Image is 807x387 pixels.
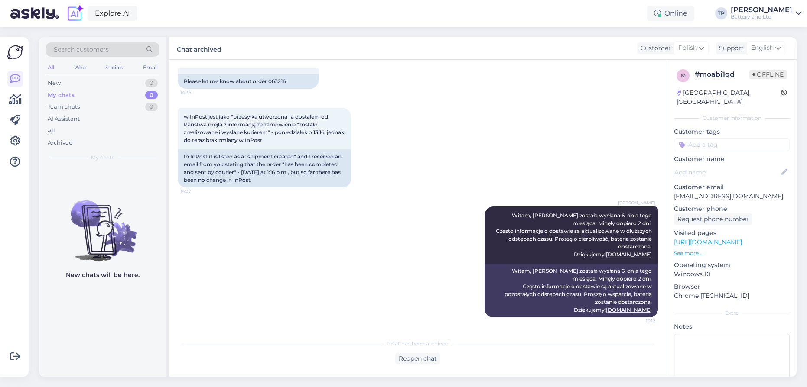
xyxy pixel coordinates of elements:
div: [PERSON_NAME] [731,6,792,13]
span: 14:37 [180,188,213,194]
div: [GEOGRAPHIC_DATA], [GEOGRAPHIC_DATA] [677,88,781,106]
p: Visited pages [674,229,790,238]
div: Email [141,62,159,73]
span: Polish [678,43,697,53]
div: 0 [145,79,158,87]
span: 16:12 [623,318,655,324]
span: My chats [91,154,114,161]
div: Request phone number [674,213,752,225]
p: Browser [674,282,790,291]
img: Askly Logo [7,44,23,61]
div: Online [647,6,694,21]
div: Please let me know about order 063216 [178,74,319,89]
div: # moabi1qd [695,69,749,80]
div: Witam, [PERSON_NAME] została wysłana 6. dnia tego miesiąca. Minęły dopiero 2 dni. Często informac... [485,264,658,317]
p: [EMAIL_ADDRESS][DOMAIN_NAME] [674,192,790,201]
p: New chats will be here. [66,271,140,280]
label: Chat archived [177,42,221,54]
img: explore-ai [66,4,84,23]
p: Customer tags [674,127,790,136]
div: 0 [145,103,158,111]
p: Customer name [674,155,790,164]
p: Chrome [TECHNICAL_ID] [674,291,790,300]
div: All [46,62,56,73]
a: Explore AI [88,6,137,21]
p: See more ... [674,249,790,257]
div: Socials [104,62,125,73]
p: Customer phone [674,204,790,213]
div: Batteryland Ltd [731,13,792,20]
span: Offline [749,70,787,79]
div: Support [716,44,744,53]
p: Operating system [674,261,790,270]
p: Customer email [674,183,790,192]
div: Archived [48,139,73,147]
span: English [751,43,774,53]
input: Add name [674,168,780,177]
p: Notes [674,322,790,331]
div: Customer [637,44,671,53]
div: Team chats [48,103,80,111]
span: [PERSON_NAME] [618,200,655,206]
span: Witam, [PERSON_NAME] została wysłana 6. dnia tego miesiąca. Minęły dopiero 2 dni. Często informac... [496,212,653,258]
span: 14:36 [180,89,213,96]
div: Customer information [674,114,790,122]
div: My chats [48,91,75,100]
a: [URL][DOMAIN_NAME] [674,238,742,246]
p: Windows 10 [674,270,790,279]
div: Extra [674,309,790,317]
div: AI Assistant [48,115,80,123]
div: In InPost it is listed as a "shipment created" and I received an email from you stating that the ... [178,149,351,187]
span: m [681,72,686,79]
input: Add a tag [674,138,790,151]
span: w InPost jest jako "przesyłka utworzona" a dostałem od Państwa mejla z informacją że zamówienie "... [184,113,345,143]
a: [DOMAIN_NAME] [606,306,652,313]
img: No chats [39,185,166,263]
div: New [48,79,61,87]
div: Reopen chat [395,353,440,364]
div: 0 [145,91,158,100]
span: Search customers [54,45,109,54]
span: Chat has been archived [387,340,449,348]
a: [DOMAIN_NAME] [606,251,652,258]
a: [PERSON_NAME]Batteryland Ltd [731,6,802,20]
div: All [48,126,55,135]
div: TP [715,7,727,19]
div: Web [72,62,88,73]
